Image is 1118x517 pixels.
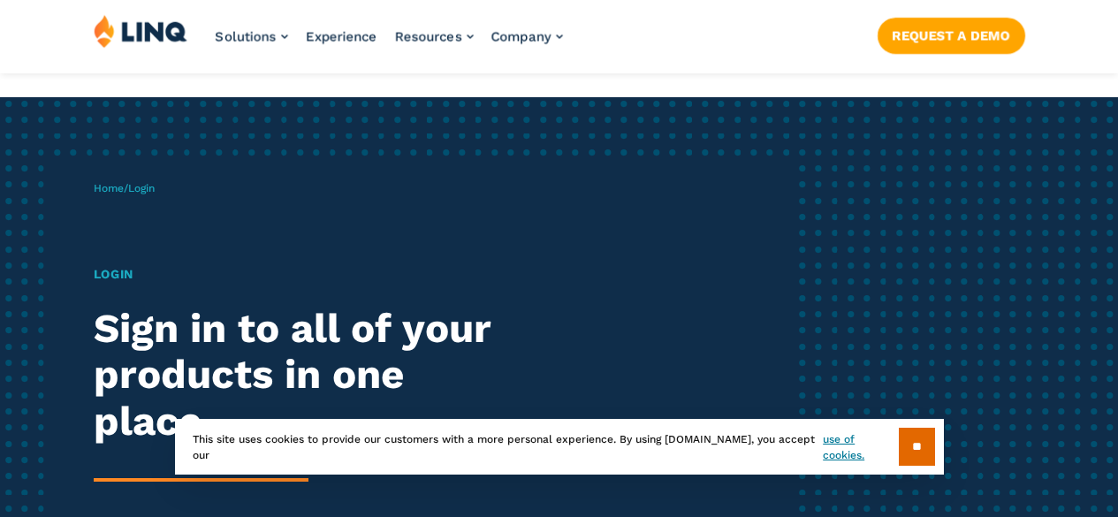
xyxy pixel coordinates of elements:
[94,182,124,194] a: Home
[94,182,155,194] span: /
[216,28,277,44] span: Solutions
[216,28,288,44] a: Solutions
[306,28,377,44] a: Experience
[491,28,551,44] span: Company
[491,28,563,44] a: Company
[94,306,524,445] h2: Sign in to all of your products in one place.
[823,431,898,463] a: use of cookies.
[94,265,524,284] h1: Login
[878,14,1025,53] nav: Button Navigation
[94,14,187,48] img: LINQ | K‑12 Software
[175,419,944,475] div: This site uses cookies to provide our customers with a more personal experience. By using [DOMAIN...
[395,28,462,44] span: Resources
[128,182,155,194] span: Login
[395,28,474,44] a: Resources
[878,18,1025,53] a: Request a Demo
[216,14,563,72] nav: Primary Navigation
